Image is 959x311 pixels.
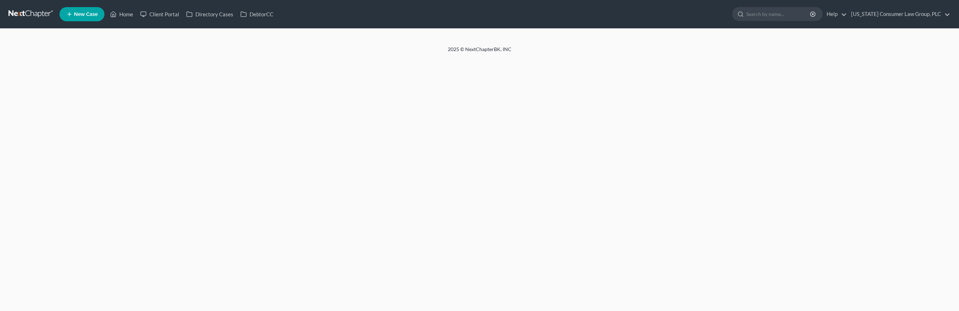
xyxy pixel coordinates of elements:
a: DebtorCC [237,8,277,21]
a: Help [823,8,847,21]
a: Client Portal [137,8,183,21]
a: Directory Cases [183,8,237,21]
span: New Case [74,12,98,17]
a: Home [107,8,137,21]
div: 2025 © NextChapterBK, INC [278,46,681,59]
input: Search by name... [746,7,811,21]
a: [US_STATE] Consumer Law Group, PLC [847,8,950,21]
